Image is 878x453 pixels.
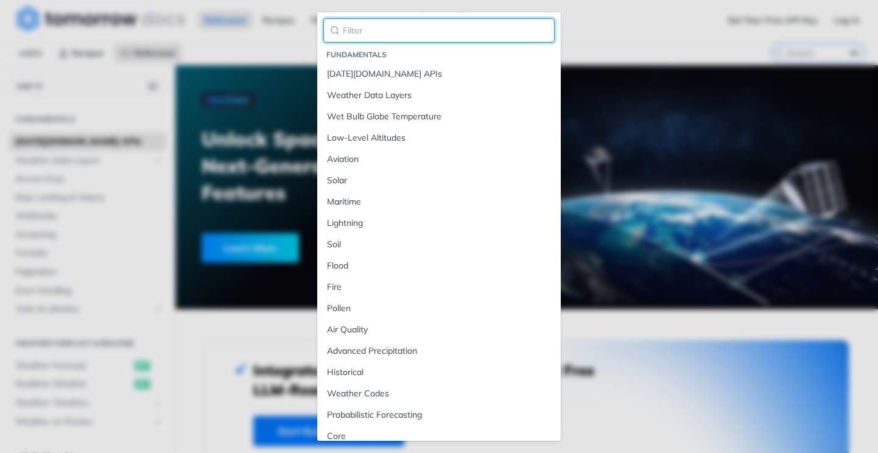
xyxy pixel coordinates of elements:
li: Fundamentals [326,49,555,61]
div: Advanced Precipitation [327,345,551,357]
a: Weather Codes [323,384,555,404]
a: Core [323,426,555,446]
div: Weather Data Layers [327,89,551,102]
a: Lightning [323,213,555,233]
div: Pollen [327,302,551,315]
div: Wet Bulb Globe Temperature [327,110,551,123]
a: Fire [323,277,555,297]
div: Low-Level Altitudes [327,132,551,144]
a: Aviation [323,149,555,169]
div: Probabilistic Forecasting [327,409,551,421]
a: Wet Bulb Globe Temperature [323,107,555,127]
a: Soil [323,234,555,255]
input: Filter [323,18,555,43]
a: Historical [323,362,555,382]
a: Pollen [323,298,555,318]
a: Maritime [323,192,555,212]
a: Solar [323,170,555,191]
div: Weather Codes [327,387,551,400]
div: Solar [327,174,551,187]
div: Maritime [327,195,551,208]
div: Lightning [327,217,551,230]
div: [DATE][DOMAIN_NAME] APIs [327,68,551,80]
a: Advanced Precipitation [323,341,555,361]
div: Fire [327,281,551,293]
a: [DATE][DOMAIN_NAME] APIs [323,64,555,84]
a: Air Quality [323,320,555,340]
a: Flood [323,256,555,276]
a: Weather Data Layers [323,85,555,105]
div: Aviation [327,153,551,166]
div: Air Quality [327,323,551,336]
div: Soil [327,238,551,251]
a: Low-Level Altitudes [323,128,555,148]
div: Historical [327,366,551,379]
div: Core [327,430,551,443]
div: Flood [327,259,551,272]
a: Probabilistic Forecasting [323,405,555,425]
